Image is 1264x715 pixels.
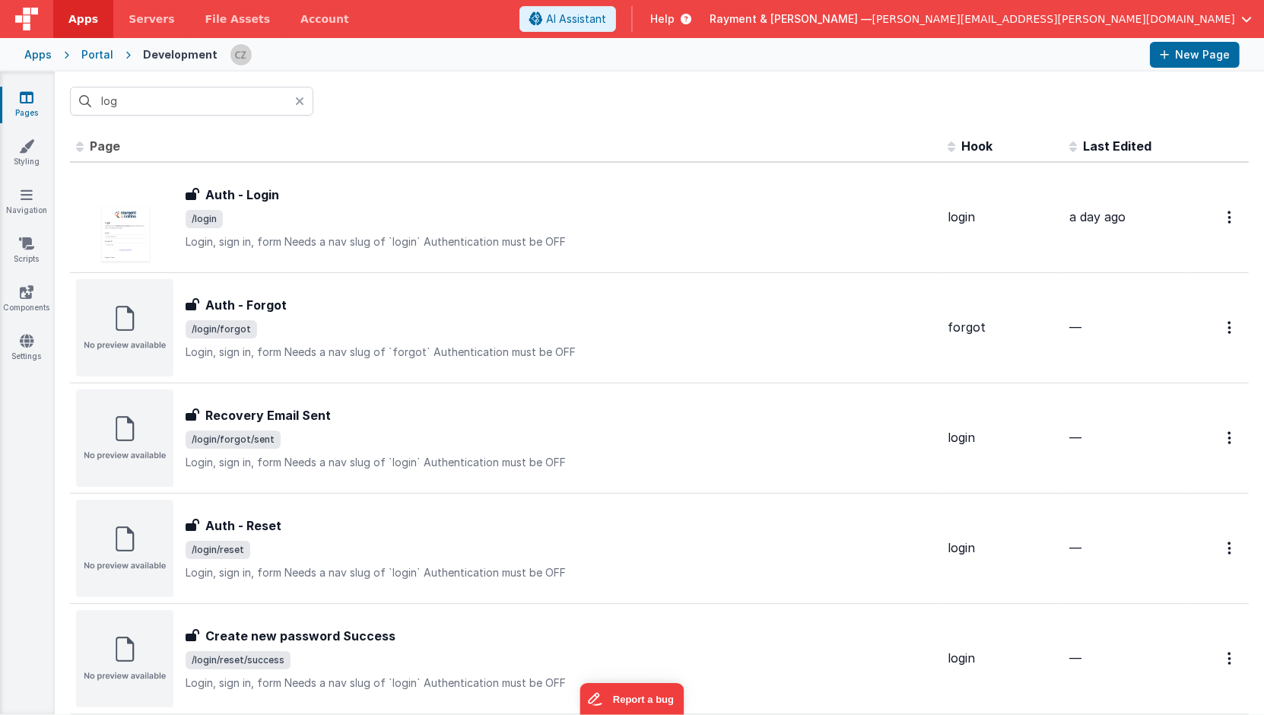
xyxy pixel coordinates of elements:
p: Login, sign in, form Needs a nav slug of `login` Authentication must be OFF [186,565,935,580]
span: Hook [961,138,992,154]
button: Options [1218,202,1243,233]
span: — [1069,540,1081,555]
input: Search pages, id's ... [70,87,313,116]
span: Last Edited [1083,138,1151,154]
iframe: Marker.io feedback button [580,683,684,715]
img: b4a104e37d07c2bfba7c0e0e4a273d04 [230,44,252,65]
h3: Auth - Login [205,186,279,204]
span: Rayment & [PERSON_NAME] — [710,11,872,27]
span: /login/forgot [186,320,257,338]
span: File Assets [205,11,271,27]
div: Portal [81,47,113,62]
div: Apps [24,47,52,62]
span: /login [186,210,223,228]
button: New Page [1150,42,1240,68]
h3: Auth - Reset [205,516,281,535]
div: login [948,539,1057,557]
h3: Auth - Forgot [205,296,287,314]
span: Servers [129,11,174,27]
button: Options [1218,532,1243,564]
button: Rayment & [PERSON_NAME] — [PERSON_NAME][EMAIL_ADDRESS][PERSON_NAME][DOMAIN_NAME] [710,11,1252,27]
span: AI Assistant [546,11,606,27]
button: AI Assistant [519,6,616,32]
span: — [1069,650,1081,666]
div: Development [143,47,218,62]
button: Options [1218,422,1243,453]
p: Login, sign in, form Needs a nav slug of `forgot` Authentication must be OFF [186,345,935,360]
button: Options [1218,643,1243,674]
h3: Recovery Email Sent [205,406,331,424]
span: a day ago [1069,209,1126,224]
h3: Create new password Success [205,627,395,645]
span: /login/forgot/sent [186,431,281,449]
span: /login/reset/success [186,651,291,669]
div: forgot [948,319,1057,336]
span: Help [651,11,675,27]
span: — [1069,430,1081,445]
button: Options [1218,312,1243,343]
div: login [948,429,1057,446]
p: Login, sign in, form Needs a nav slug of `login` Authentication must be OFF [186,675,935,691]
span: Apps [68,11,98,27]
p: Login, sign in, form Needs a nav slug of `login` Authentication must be OFF [186,234,935,249]
div: login [948,650,1057,667]
span: [PERSON_NAME][EMAIL_ADDRESS][PERSON_NAME][DOMAIN_NAME] [872,11,1235,27]
span: — [1069,319,1081,335]
span: /login/reset [186,541,250,559]
span: Page [90,138,120,154]
p: Login, sign in, form Needs a nav slug of `login` Authentication must be OFF [186,455,935,470]
div: login [948,208,1057,226]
